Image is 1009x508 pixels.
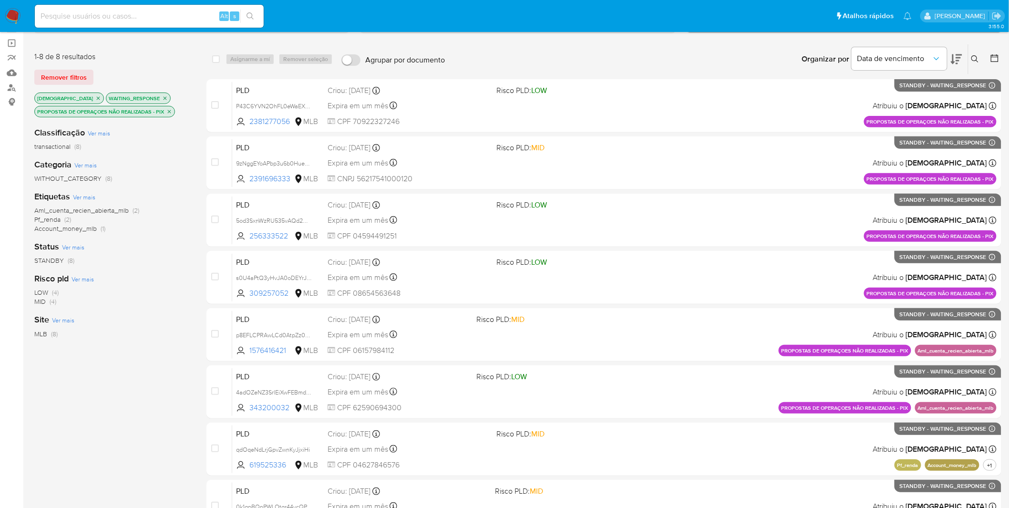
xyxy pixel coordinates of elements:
[233,11,236,21] span: s
[240,10,260,23] button: search-icon
[220,11,228,21] span: Alt
[904,12,912,20] a: Notificações
[992,11,1002,21] a: Sair
[988,22,1004,30] span: 3.155.0
[935,11,988,21] p: igor.silva@mercadolivre.com
[843,11,894,21] span: Atalhos rápidos
[35,10,264,22] input: Pesquise usuários ou casos...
